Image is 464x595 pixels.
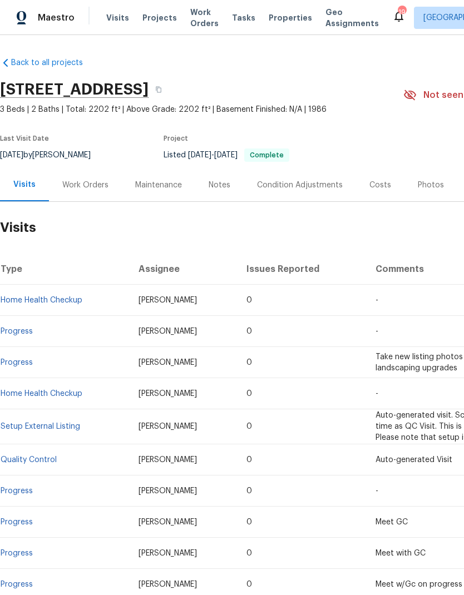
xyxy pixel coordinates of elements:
a: Home Health Checkup [1,390,82,398]
span: - [376,487,378,495]
span: Auto-generated Visit [376,456,452,464]
span: 0 [246,518,252,526]
a: Quality Control [1,456,57,464]
div: Notes [209,180,230,191]
span: [PERSON_NAME] [139,423,197,430]
a: Setup External Listing [1,423,80,430]
span: Complete [245,152,288,158]
span: 0 [246,423,252,430]
span: Visits [106,12,129,23]
div: Condition Adjustments [257,180,343,191]
span: [PERSON_NAME] [139,390,197,398]
span: [PERSON_NAME] [139,456,197,464]
th: Assignee [130,254,238,285]
span: Geo Assignments [325,7,379,29]
span: Projects [142,12,177,23]
div: 19 [398,7,406,18]
a: Progress [1,328,33,335]
span: 0 [246,359,252,366]
div: Visits [13,179,36,190]
span: 0 [246,456,252,464]
span: Meet GC [376,518,408,526]
span: Listed [164,151,289,159]
span: 0 [246,581,252,588]
a: Progress [1,359,33,366]
span: Project [164,135,188,142]
span: [PERSON_NAME] [139,518,197,526]
span: Work Orders [190,7,219,29]
div: Photos [418,180,444,191]
span: Meet with GC [376,549,426,557]
span: [PERSON_NAME] [139,487,197,495]
span: [PERSON_NAME] [139,359,197,366]
span: [DATE] [188,151,211,159]
span: 0 [246,487,252,495]
div: Maintenance [135,180,182,191]
span: - [188,151,238,159]
th: Issues Reported [238,254,366,285]
span: - [376,390,378,398]
div: Work Orders [62,180,108,191]
div: Costs [369,180,391,191]
button: Copy Address [149,80,169,100]
a: Home Health Checkup [1,296,82,304]
span: [PERSON_NAME] [139,328,197,335]
a: Progress [1,487,33,495]
span: 0 [246,296,252,304]
a: Progress [1,549,33,557]
span: Tasks [232,14,255,22]
span: [DATE] [214,151,238,159]
span: 0 [246,390,252,398]
a: Progress [1,581,33,588]
span: [PERSON_NAME] [139,296,197,304]
span: Properties [269,12,312,23]
a: Progress [1,518,33,526]
span: [PERSON_NAME] [139,581,197,588]
span: 0 [246,328,252,335]
span: - [376,296,378,304]
span: [PERSON_NAME] [139,549,197,557]
span: Maestro [38,12,75,23]
span: - [376,328,378,335]
span: 0 [246,549,252,557]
